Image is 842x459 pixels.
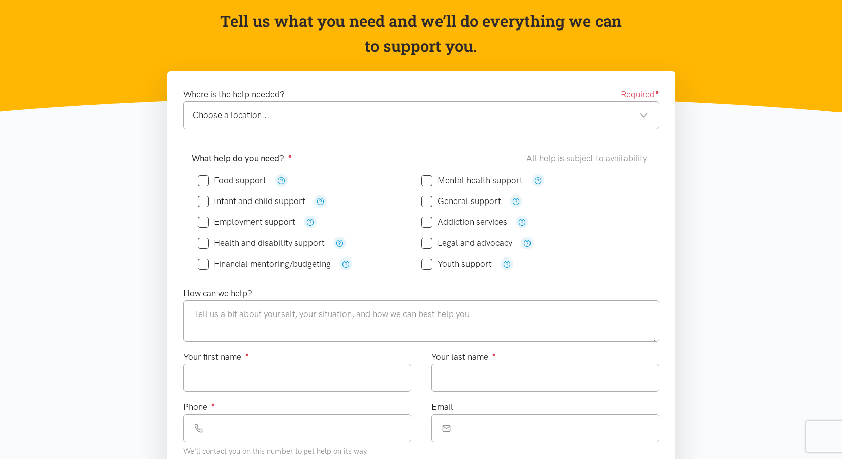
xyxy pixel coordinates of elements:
label: Food support [198,176,266,185]
input: Phone number [213,414,411,442]
label: Health and disability support [198,239,325,247]
label: Employment support [198,218,295,226]
label: Your first name [183,350,250,364]
input: Email [461,414,659,442]
label: What help do you need? [192,152,292,165]
label: Phone [183,400,215,414]
sup: ● [245,351,250,358]
sup: ● [492,351,496,358]
span: Required [621,88,659,101]
label: Addiction services [421,218,507,226]
label: General support [421,197,501,206]
label: Financial mentoring/budgeting [198,260,331,268]
label: Legal and advocacy [421,239,512,247]
label: Where is the help needed? [183,88,285,101]
small: We'll contact you on this number to get help on its way. [183,447,368,456]
sup: ● [288,152,292,160]
label: Email [431,400,453,414]
sup: ● [655,88,659,96]
label: Your last name [431,350,496,364]
label: Infant and child support [198,197,305,206]
div: All help is subject to availability [526,152,651,165]
label: Mental health support [421,176,523,185]
sup: ● [211,400,215,408]
label: Youth support [421,260,492,268]
label: How can we help? [183,286,252,300]
p: Tell us what you need and we’ll do everything we can to support you. [219,9,623,59]
div: Choose a location... [193,108,648,122]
